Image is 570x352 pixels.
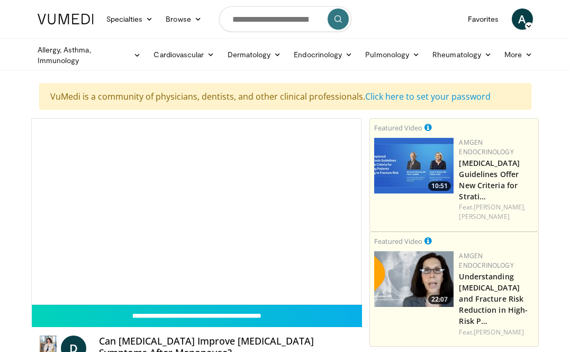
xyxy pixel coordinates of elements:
[459,271,528,326] a: Understanding [MEDICAL_DATA] and Fracture Risk Reduction in High-Risk P…
[221,44,288,65] a: Dermatology
[32,119,361,304] video-js: Video Player
[498,44,539,65] a: More
[219,6,351,32] input: Search topics, interventions
[459,251,513,270] a: Amgen Endocrinology
[459,212,509,221] a: [PERSON_NAME]
[287,44,359,65] a: Endocrinology
[512,8,533,30] a: A
[374,236,422,246] small: Featured Video
[459,138,513,156] a: Amgen Endocrinology
[100,8,160,30] a: Specialties
[459,158,519,201] a: [MEDICAL_DATA] Guidelines Offer New Criteria for Strati…
[39,83,531,110] div: VuMedi is a community of physicians, dentists, and other clinical professionals.
[459,328,534,337] div: Feat.
[426,44,498,65] a: Rheumatology
[428,295,451,304] span: 22:07
[459,203,534,222] div: Feat.
[428,181,451,191] span: 10:51
[31,45,148,66] a: Allergy, Asthma, Immunology
[38,14,94,24] img: VuMedi Logo
[374,123,422,133] small: Featured Video
[365,91,491,102] a: Click here to set your password
[359,44,426,65] a: Pulmonology
[374,138,454,193] img: 7b525459-078d-43af-84f9-5c25155c8fbb.png.150x105_q85_crop-smart_upscale.jpg
[374,138,454,193] a: 10:51
[374,251,454,307] img: c9a25db3-4db0-49e1-a46f-17b5c91d58a1.png.150x105_q85_crop-smart_upscale.png
[462,8,505,30] a: Favorites
[159,8,208,30] a: Browse
[474,328,524,337] a: [PERSON_NAME]
[474,203,526,212] a: [PERSON_NAME],
[374,251,454,307] a: 22:07
[147,44,221,65] a: Cardiovascular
